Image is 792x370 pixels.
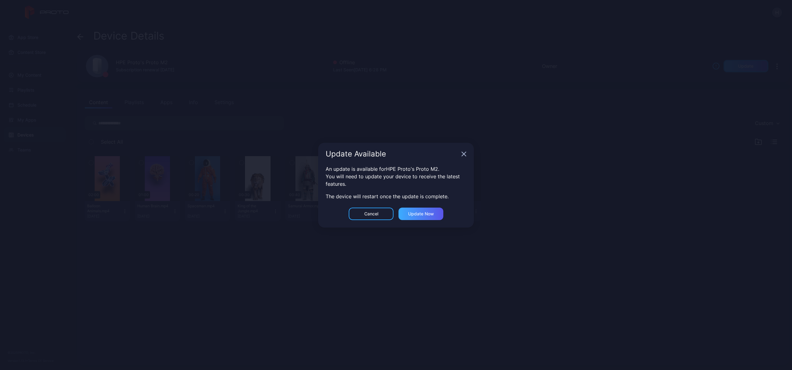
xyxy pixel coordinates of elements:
div: The device will restart once the update is complete. [326,193,466,200]
div: You will need to update your device to receive the latest features. [326,173,466,188]
div: An update is available for HPE Proto's Proto M2 . [326,165,466,173]
button: Cancel [349,208,394,220]
div: Cancel [364,211,378,216]
button: Update now [398,208,443,220]
div: Update now [408,211,434,216]
div: Update Available [326,150,459,158]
